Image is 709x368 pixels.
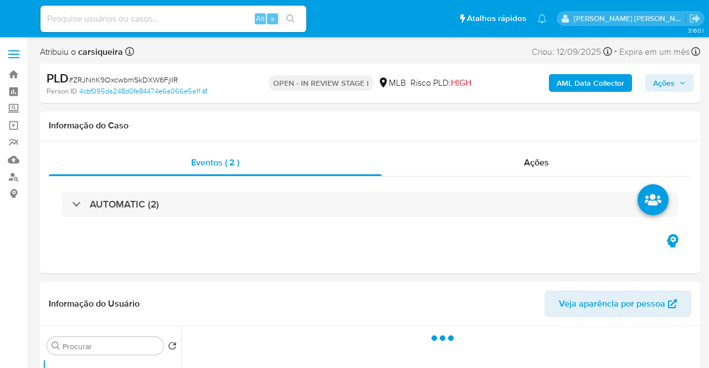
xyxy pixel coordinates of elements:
button: Ações [645,74,693,92]
input: Pesquise usuários ou casos... [40,12,306,26]
a: 4cbf095da248d0fe84474e6a066e5a1f [79,86,207,96]
div: Criou: 12/09/2025 [532,44,612,59]
h1: Informação do Caso [49,120,691,131]
span: s [271,13,274,24]
b: PLD [47,69,69,87]
b: Person ID [47,86,77,96]
p: carla.siqueira@mercadolivre.com [574,13,686,24]
button: Retornar ao pedido padrão [168,341,177,354]
button: Procurar [52,341,60,350]
span: # ZRJNnK9OxcwbmSkDXW6FjlIR [69,74,178,85]
a: Sair [689,13,701,24]
div: MLB [378,77,406,89]
span: Expira em um mês [619,46,690,58]
span: Atribuiu o [40,46,123,58]
button: Veja aparência por pessoa [544,291,691,317]
input: Procurar [63,341,159,351]
span: Ações [653,74,675,92]
div: AUTOMATIC (2) [62,191,678,217]
span: Atalhos rápidos [467,13,526,24]
span: HIGH [451,76,471,89]
span: Veja aparência por pessoa [559,291,665,317]
span: - [614,44,617,59]
span: Alt [256,13,265,24]
button: search-icon [279,11,302,27]
span: Ações [524,156,549,169]
a: Notificações [537,14,547,23]
button: AML Data Collector [549,74,632,92]
b: AML Data Collector [557,74,624,92]
span: Risco PLD: [410,77,471,89]
h3: AUTOMATIC (2) [90,198,159,210]
span: Eventos ( 2 ) [191,156,239,169]
b: carsiqueira [76,45,123,58]
h1: Informação do Usuário [49,298,140,309]
p: OPEN - IN REVIEW STAGE I [269,75,373,91]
